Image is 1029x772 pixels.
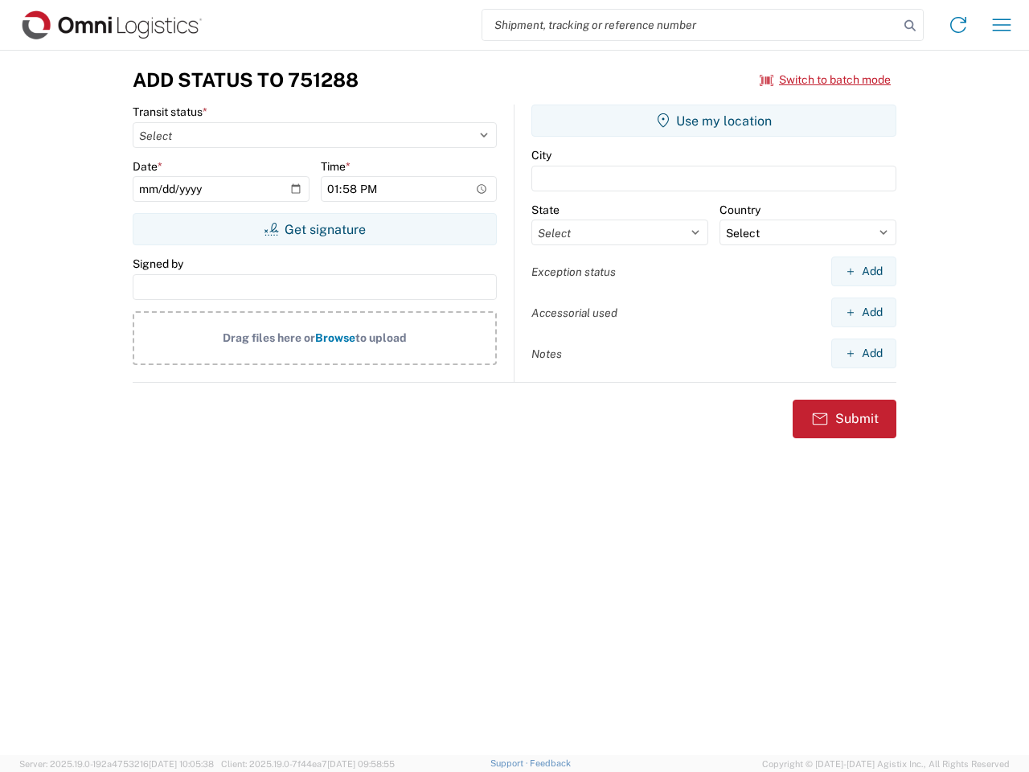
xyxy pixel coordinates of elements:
[719,203,760,217] label: Country
[133,213,497,245] button: Get signature
[831,257,896,286] button: Add
[762,757,1010,771] span: Copyright © [DATE]-[DATE] Agistix Inc., All Rights Reserved
[531,347,562,361] label: Notes
[321,159,351,174] label: Time
[531,148,551,162] label: City
[315,331,355,344] span: Browse
[490,758,531,768] a: Support
[531,306,617,320] label: Accessorial used
[531,265,616,279] label: Exception status
[327,759,395,769] span: [DATE] 09:58:55
[482,10,899,40] input: Shipment, tracking or reference number
[133,105,207,119] label: Transit status
[831,298,896,327] button: Add
[531,105,896,137] button: Use my location
[760,67,891,93] button: Switch to batch mode
[19,759,214,769] span: Server: 2025.19.0-192a4753216
[531,203,560,217] label: State
[133,257,183,271] label: Signed by
[355,331,407,344] span: to upload
[133,159,162,174] label: Date
[530,758,571,768] a: Feedback
[149,759,214,769] span: [DATE] 10:05:38
[793,400,896,438] button: Submit
[221,759,395,769] span: Client: 2025.19.0-7f44ea7
[133,68,359,92] h3: Add Status to 751288
[831,339,896,368] button: Add
[223,331,315,344] span: Drag files here or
